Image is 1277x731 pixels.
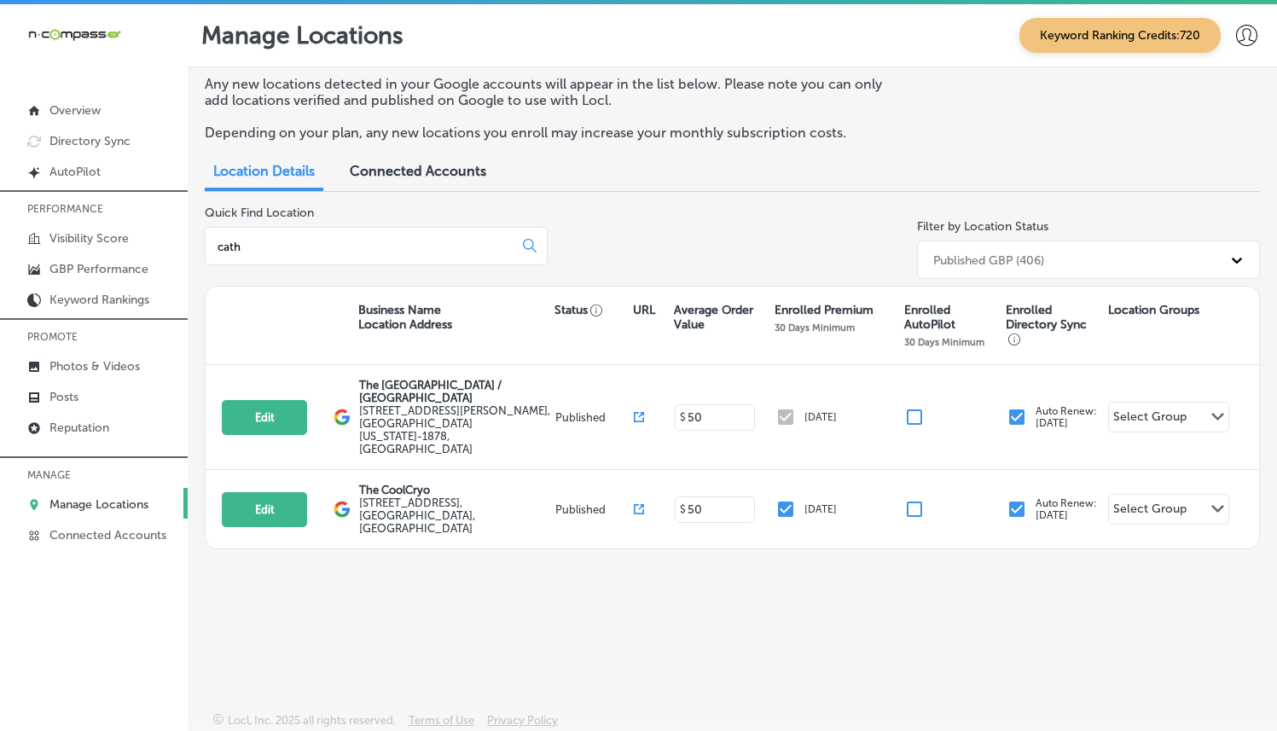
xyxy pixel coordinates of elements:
[1036,497,1097,521] p: Auto Renew: [DATE]
[555,411,634,424] p: Published
[216,239,509,254] input: All Locations
[201,21,403,49] p: Manage Locations
[49,103,101,118] p: Overview
[904,303,998,332] p: Enrolled AutoPilot
[228,714,396,727] p: Locl, Inc. 2025 all rights reserved.
[1006,303,1100,346] p: Enrolled Directory Sync
[680,411,686,423] p: $
[359,379,551,404] p: The [GEOGRAPHIC_DATA] / [GEOGRAPHIC_DATA]
[933,252,1044,267] div: Published GBP (406)
[49,390,78,404] p: Posts
[205,206,314,220] label: Quick Find Location
[775,303,874,317] p: Enrolled Premium
[334,409,351,426] img: logo
[1108,303,1199,317] p: Location Groups
[1019,18,1221,53] span: Keyword Ranking Credits: 720
[350,163,486,179] span: Connected Accounts
[49,421,109,435] p: Reputation
[49,497,148,512] p: Manage Locations
[555,503,634,516] p: Published
[49,231,129,246] p: Visibility Score
[674,303,766,332] p: Average Order Value
[680,503,686,515] p: $
[49,528,166,542] p: Connected Accounts
[554,303,633,317] p: Status
[633,303,655,317] p: URL
[334,501,351,518] img: logo
[49,293,149,307] p: Keyword Rankings
[49,359,140,374] p: Photos & Videos
[775,322,855,334] p: 30 Days Minimum
[359,404,551,455] label: [STREET_ADDRESS][PERSON_NAME] , [GEOGRAPHIC_DATA][US_STATE]-1878, [GEOGRAPHIC_DATA]
[222,492,307,527] button: Edit
[205,76,891,108] p: Any new locations detected in your Google accounts will appear in the list below. Please note you...
[358,303,452,332] p: Business Name Location Address
[49,262,148,276] p: GBP Performance
[27,26,121,43] img: 660ab0bf-5cc7-4cb8-ba1c-48b5ae0f18e60NCTV_CLogo_TV_Black_-500x88.png
[1113,502,1187,521] div: Select Group
[49,134,131,148] p: Directory Sync
[359,496,551,535] label: [STREET_ADDRESS] , [GEOGRAPHIC_DATA], [GEOGRAPHIC_DATA]
[904,336,984,348] p: 30 Days Minimum
[359,484,551,496] p: The CoolCryo
[222,400,307,435] button: Edit
[917,219,1048,234] label: Filter by Location Status
[804,503,837,515] p: [DATE]
[804,411,837,423] p: [DATE]
[1036,405,1097,429] p: Auto Renew: [DATE]
[213,163,315,179] span: Location Details
[205,125,891,141] p: Depending on your plan, any new locations you enroll may increase your monthly subscription costs.
[1113,409,1187,429] div: Select Group
[49,165,101,179] p: AutoPilot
